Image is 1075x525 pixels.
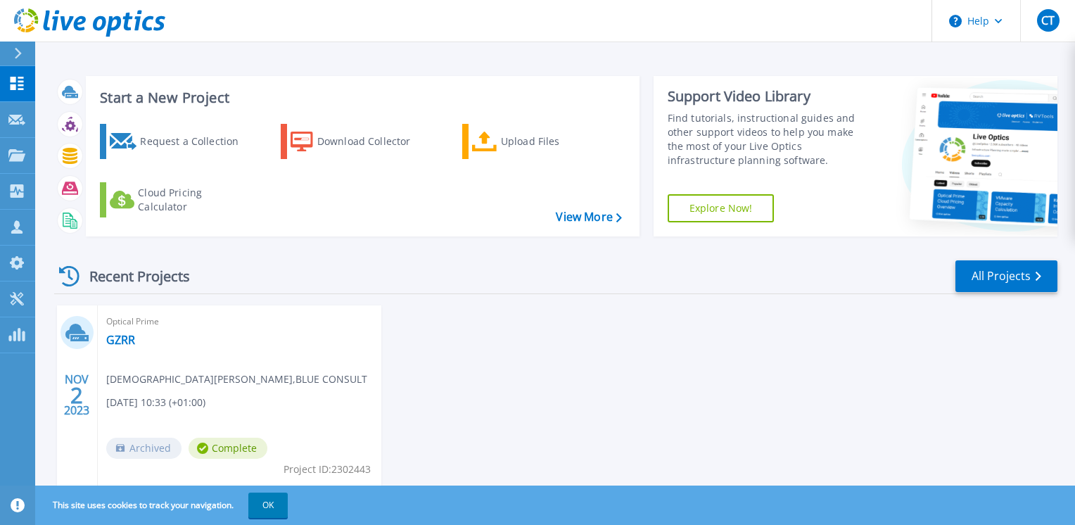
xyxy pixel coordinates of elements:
[1041,15,1055,26] span: CT
[501,127,613,156] div: Upload Files
[54,259,209,293] div: Recent Projects
[138,186,250,214] div: Cloud Pricing Calculator
[668,111,870,167] div: Find tutorials, instructional guides and other support videos to help you make the most of your L...
[106,395,205,410] span: [DATE] 10:33 (+01:00)
[63,369,90,421] div: NOV 2023
[189,438,267,459] span: Complete
[668,87,870,106] div: Support Video Library
[100,182,257,217] a: Cloud Pricing Calculator
[462,124,619,159] a: Upload Files
[955,260,1057,292] a: All Projects
[140,127,253,156] div: Request a Collection
[100,90,621,106] h3: Start a New Project
[70,389,83,401] span: 2
[248,493,288,518] button: OK
[556,210,621,224] a: View More
[317,127,430,156] div: Download Collector
[39,493,288,518] span: This site uses cookies to track your navigation.
[106,333,135,347] a: GZRR
[106,438,182,459] span: Archived
[668,194,775,222] a: Explore Now!
[284,462,371,477] span: Project ID: 2302443
[106,314,373,329] span: Optical Prime
[100,124,257,159] a: Request a Collection
[106,372,367,387] span: [DEMOGRAPHIC_DATA][PERSON_NAME] , BLUE CONSULT
[281,124,438,159] a: Download Collector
